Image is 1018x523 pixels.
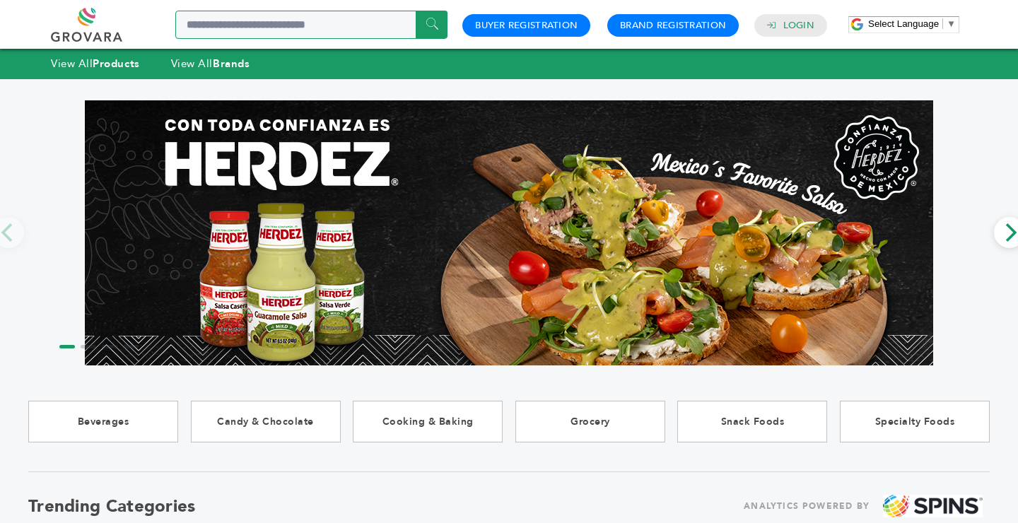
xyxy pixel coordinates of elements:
[175,11,447,39] input: Search a product or brand...
[883,495,983,518] img: spins.png
[81,345,96,348] li: Page dot 2
[213,57,250,71] strong: Brands
[171,57,250,71] a: View AllBrands
[93,57,139,71] strong: Products
[620,19,726,32] a: Brand Registration
[942,18,943,29] span: ​
[28,401,178,442] a: Beverages
[353,401,503,442] a: Cooking & Baking
[191,401,341,442] a: Candy & Chocolate
[677,401,827,442] a: Snack Foods
[840,401,990,442] a: Specialty Foods
[868,18,939,29] span: Select Language
[744,498,870,515] span: ANALYTICS POWERED BY
[123,345,139,348] li: Page dot 4
[947,18,956,29] span: ▼
[475,19,578,32] a: Buyer Registration
[102,345,117,348] li: Page dot 3
[51,57,140,71] a: View AllProducts
[783,19,814,32] a: Login
[515,401,665,442] a: Grocery
[868,18,956,29] a: Select Language​
[59,345,75,348] li: Page dot 1
[28,495,196,518] h2: Trending Categories
[85,100,933,365] img: Marketplace Top Banner 1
